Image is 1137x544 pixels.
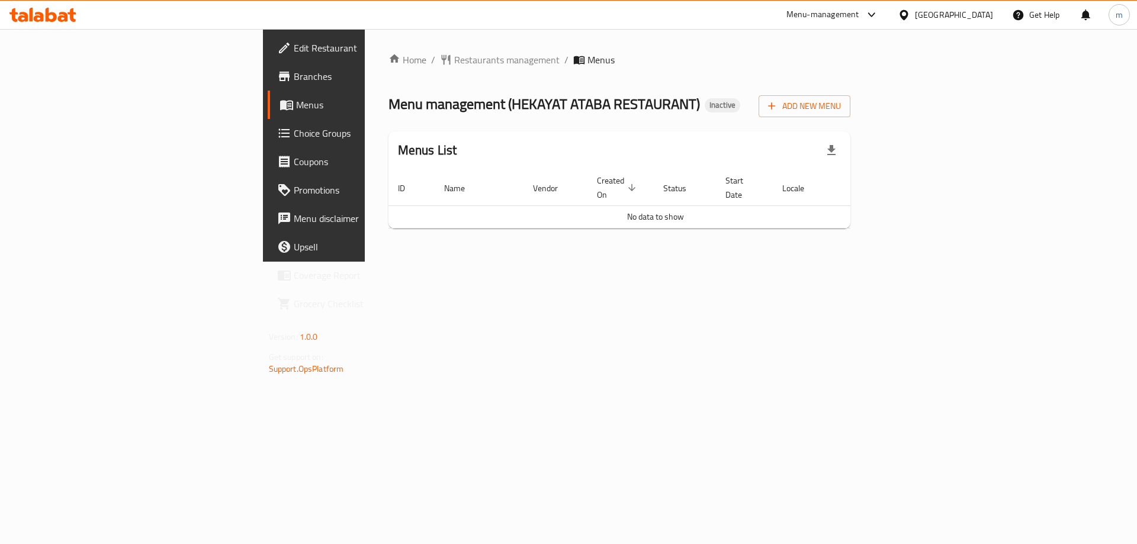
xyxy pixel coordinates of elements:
[388,170,923,228] table: enhanced table
[663,181,702,195] span: Status
[294,268,444,282] span: Coverage Report
[269,361,344,376] a: Support.OpsPlatform
[627,209,684,224] span: No data to show
[294,183,444,197] span: Promotions
[725,173,759,202] span: Start Date
[268,147,453,176] a: Coupons
[268,261,453,289] a: Coverage Report
[440,53,560,67] a: Restaurants management
[294,69,444,83] span: Branches
[915,8,993,21] div: [GEOGRAPHIC_DATA]
[269,349,323,365] span: Get support on:
[388,91,700,117] span: Menu management ( HEKAYAT ATABA RESTAURANT )
[398,181,420,195] span: ID
[398,141,457,159] h2: Menus List
[268,176,453,204] a: Promotions
[294,211,444,226] span: Menu disclaimer
[705,98,740,112] div: Inactive
[768,99,841,114] span: Add New Menu
[294,126,444,140] span: Choice Groups
[268,62,453,91] a: Branches
[786,8,859,22] div: Menu-management
[294,297,444,311] span: Grocery Checklist
[705,100,740,110] span: Inactive
[1116,8,1123,21] span: m
[454,53,560,67] span: Restaurants management
[444,181,480,195] span: Name
[834,170,923,206] th: Actions
[564,53,568,67] li: /
[268,91,453,119] a: Menus
[388,53,851,67] nav: breadcrumb
[782,181,820,195] span: Locale
[268,289,453,318] a: Grocery Checklist
[269,329,298,345] span: Version:
[300,329,318,345] span: 1.0.0
[294,240,444,254] span: Upsell
[759,95,850,117] button: Add New Menu
[268,119,453,147] a: Choice Groups
[268,204,453,233] a: Menu disclaimer
[587,53,615,67] span: Menus
[294,41,444,55] span: Edit Restaurant
[294,154,444,169] span: Coupons
[533,181,573,195] span: Vendor
[597,173,640,202] span: Created On
[817,136,846,165] div: Export file
[268,233,453,261] a: Upsell
[296,98,444,112] span: Menus
[268,34,453,62] a: Edit Restaurant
